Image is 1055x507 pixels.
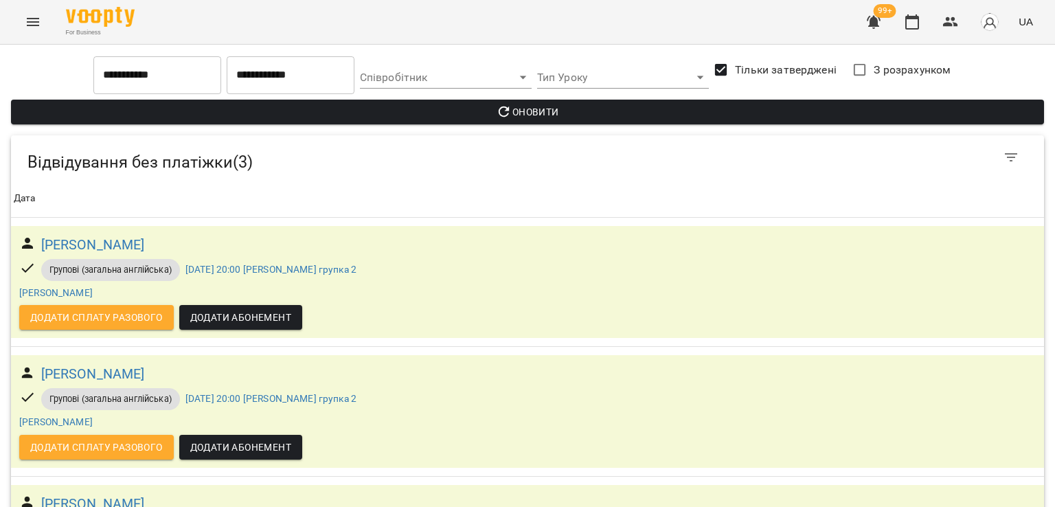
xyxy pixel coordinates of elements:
span: Тільки затверджені [735,62,837,78]
button: Додати Абонемент [179,305,302,330]
span: For Business [66,28,135,37]
img: avatar_s.png [980,12,999,32]
a: [PERSON_NAME] [41,234,145,256]
div: Table Toolbar [11,135,1044,179]
div: Sort [14,190,36,207]
span: Групові (загальна англійська) [41,264,180,276]
div: Дата [14,190,36,207]
button: Оновити [11,100,1044,124]
span: Додати Абонемент [190,439,291,455]
button: Додати сплату разового [19,305,174,330]
button: Додати сплату разового [19,435,174,460]
span: UA [1019,14,1033,29]
a: [PERSON_NAME] [19,287,93,298]
span: З розрахунком [874,62,951,78]
span: Оновити [22,104,1033,120]
span: Дата [14,190,1041,207]
span: Додати сплату разового [30,439,163,455]
img: Voopty Logo [66,7,135,27]
a: [PERSON_NAME] [19,416,93,427]
a: [DATE] 20:00 [PERSON_NAME] групка 2 [185,393,356,404]
button: Menu [16,5,49,38]
span: Групові (загальна англійська) [41,393,180,405]
span: Додати Абонемент [190,309,291,326]
span: 99+ [874,4,896,18]
button: UA [1013,9,1039,34]
a: [DATE] 20:00 [PERSON_NAME] групка 2 [185,264,356,275]
button: Додати Абонемент [179,435,302,460]
h5: Відвідування без платіжки ( 3 ) [27,152,624,173]
button: Фільтр [995,141,1028,174]
a: [PERSON_NAME] [41,363,145,385]
span: Додати сплату разового [30,309,163,326]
